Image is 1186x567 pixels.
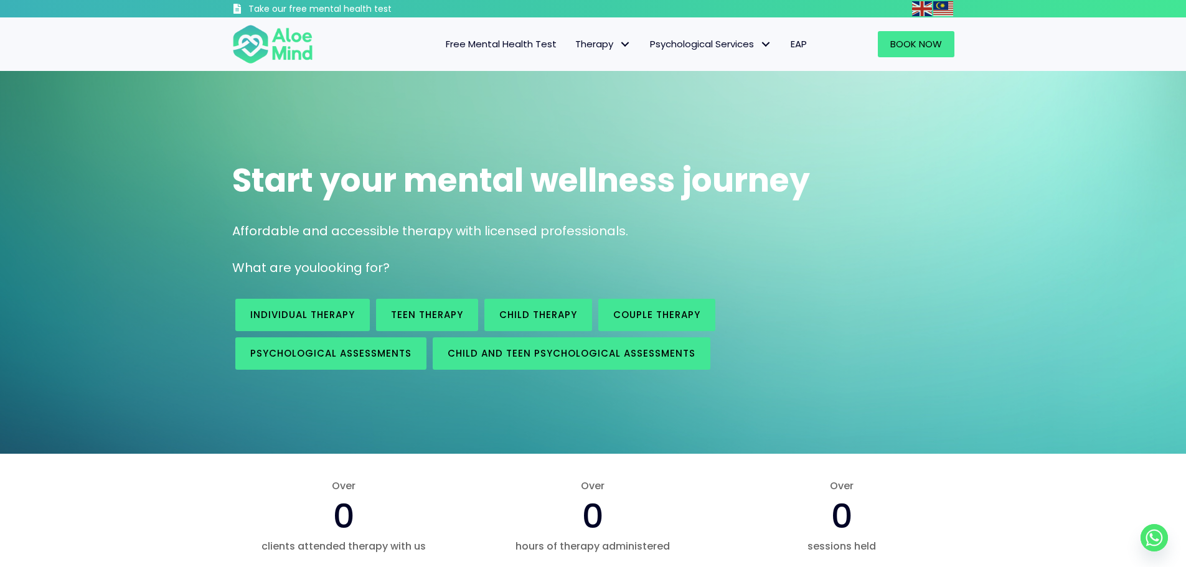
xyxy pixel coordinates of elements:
[730,539,954,553] span: sessions held
[481,479,705,493] span: Over
[235,337,426,370] a: Psychological assessments
[781,31,816,57] a: EAP
[598,299,715,331] a: Couple therapy
[484,299,592,331] a: Child Therapy
[890,37,942,50] span: Book Now
[933,1,954,16] a: Malay
[232,479,456,493] span: Over
[232,3,458,17] a: Take our free mental health test
[436,31,566,57] a: Free Mental Health Test
[376,299,478,331] a: Teen Therapy
[582,492,604,540] span: 0
[831,492,853,540] span: 0
[650,37,772,50] span: Psychological Services
[232,222,954,240] p: Affordable and accessible therapy with licensed professionals.
[933,1,953,16] img: ms
[250,308,355,321] span: Individual therapy
[613,308,700,321] span: Couple therapy
[248,3,458,16] h3: Take our free mental health test
[232,259,317,276] span: What are you
[333,492,355,540] span: 0
[912,1,933,16] a: English
[757,35,775,54] span: Psychological Services: submenu
[912,1,932,16] img: en
[730,479,954,493] span: Over
[566,31,641,57] a: TherapyTherapy: submenu
[235,299,370,331] a: Individual therapy
[448,347,695,360] span: Child and Teen Psychological assessments
[641,31,781,57] a: Psychological ServicesPsychological Services: submenu
[791,37,807,50] span: EAP
[481,539,705,553] span: hours of therapy administered
[446,37,557,50] span: Free Mental Health Test
[433,337,710,370] a: Child and Teen Psychological assessments
[616,35,634,54] span: Therapy: submenu
[250,347,412,360] span: Psychological assessments
[329,31,816,57] nav: Menu
[317,259,390,276] span: looking for?
[232,539,456,553] span: clients attended therapy with us
[1141,524,1168,551] a: Whatsapp
[878,31,954,57] a: Book Now
[575,37,631,50] span: Therapy
[232,24,313,65] img: Aloe mind Logo
[391,308,463,321] span: Teen Therapy
[499,308,577,321] span: Child Therapy
[232,157,810,203] span: Start your mental wellness journey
